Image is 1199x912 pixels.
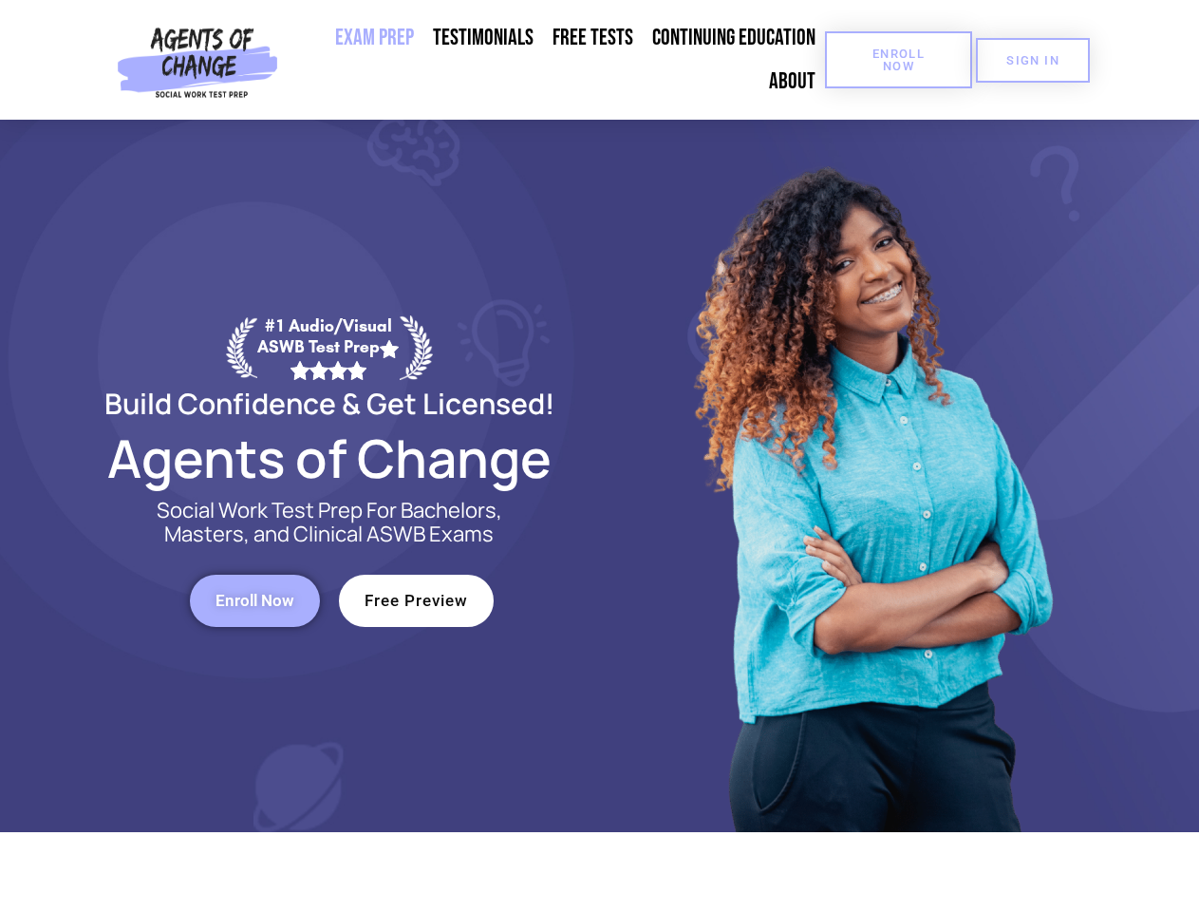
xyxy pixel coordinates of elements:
p: Social Work Test Prep For Bachelors, Masters, and Clinical ASWB Exams [135,499,524,546]
a: Testimonials [423,16,543,60]
h2: Agents of Change [59,436,600,480]
a: Enroll Now [825,31,972,88]
a: Free Preview [339,575,494,627]
span: Enroll Now [215,593,294,609]
span: Enroll Now [855,47,942,72]
h2: Build Confidence & Get Licensed! [59,389,600,417]
span: Free Preview [365,593,468,609]
a: Enroll Now [190,575,320,627]
nav: Menu [286,16,825,104]
a: Continuing Education [643,16,825,60]
a: About [759,60,825,104]
div: #1 Audio/Visual ASWB Test Prep [257,315,400,379]
a: Exam Prep [326,16,423,60]
a: SIGN IN [976,38,1090,83]
span: SIGN IN [1006,54,1059,66]
a: Free Tests [543,16,643,60]
img: Website Image 1 (1) [681,120,1060,832]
